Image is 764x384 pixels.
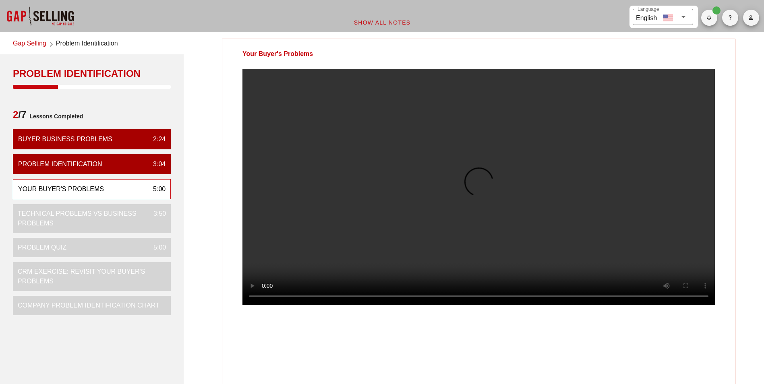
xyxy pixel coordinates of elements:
[633,9,693,25] div: LanguageEnglish
[147,243,166,252] div: 5:00
[13,108,26,124] span: /7
[222,39,333,69] div: Your Buyer's Problems
[636,11,657,23] div: English
[13,67,171,80] div: Problem Identification
[18,134,112,144] div: Buyer Business Problems
[13,39,46,50] a: Gap Selling
[56,39,118,50] span: Problem Identification
[18,159,102,169] div: Problem Identification
[18,301,159,310] div: Company Problem Identification Chart
[13,109,18,120] span: 2
[18,243,66,252] div: Problem Quiz
[147,134,166,144] div: 2:24
[347,15,417,30] button: Show All Notes
[26,108,83,124] span: Lessons Completed
[638,6,659,12] label: Language
[712,6,721,14] span: Badge
[147,184,166,194] div: 5:00
[18,267,159,286] div: CRM Exercise: Revisit Your Buyer's Problems
[354,19,411,26] span: Show All Notes
[18,209,147,228] div: Technical Problems vs Business Problems
[147,209,166,228] div: 3:50
[18,184,104,194] div: Your Buyer's Problems
[147,159,166,169] div: 3:04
